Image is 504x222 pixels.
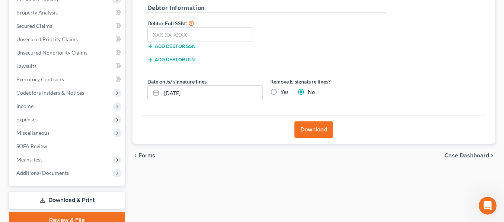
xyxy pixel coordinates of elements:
button: Home [117,3,131,17]
h5: Debtor Information [147,3,386,13]
div: Xactus Pay...h Form.pdf [76,38,137,46]
div: Thank you! [108,148,137,156]
div: It worked! [105,127,143,144]
div: here you go [106,56,137,63]
div: Emma says… [6,74,143,91]
i: chevron_left [133,153,138,159]
i: chevron_right [489,153,495,159]
div: [PERSON_NAME], they have updated your payment information! Can you try pulling the report again? [12,95,116,117]
h1: Operator [36,4,63,9]
span: Means Test [16,156,42,163]
span: Property Analysis [16,9,58,16]
label: No [308,88,315,96]
a: SOFA Review [10,140,125,153]
div: Emma says… [6,91,143,127]
span: Secured Claims [16,23,52,29]
a: Case Dashboard chevron_right [444,153,495,159]
label: Date on /s/ signature lines [147,78,207,85]
a: Xactus Pay...h Form.pdf [68,38,137,46]
span: Executory Contracts [16,76,64,82]
div: Close [131,3,144,16]
button: Add debtor ITIN [147,57,195,63]
span: Codebtors Insiders & Notices [16,89,84,96]
div: Thank you [PERSON_NAME]! [12,78,86,85]
div: Thank you! [102,144,143,160]
div: Laura says… [6,52,143,74]
span: Expenses [16,116,38,123]
button: Gif picker [35,165,41,171]
iframe: Intercom live chat [479,197,497,215]
span: Unsecured Nonpriority Claims [16,49,87,56]
div: Laura says… [6,34,143,52]
div: It worked! [111,132,137,139]
img: Profile image for Operator [21,4,33,16]
button: Send a message… [128,162,140,174]
div: here you go [100,52,143,68]
button: Emoji picker [23,165,29,171]
button: Start recording [47,165,53,171]
p: The team can also help [36,9,93,17]
label: Yes [281,88,288,96]
input: MM/DD/YYYY [162,86,262,100]
button: chevron_left Forms [133,153,165,159]
a: Unsecured Priority Claims [10,33,125,46]
div: Laura says… [6,127,143,144]
button: Download [294,121,333,138]
input: XXX-XX-XXXX [147,27,253,42]
a: Secured Claims [10,19,125,33]
span: Case Dashboard [444,153,489,159]
textarea: Message… [6,150,143,162]
div: Laura says… [6,144,143,166]
button: go back [5,3,19,17]
a: Download & Print [9,192,125,209]
div: [PERSON_NAME], they have updated your payment information! Can you try pulling the report again? [6,91,122,121]
span: Lawsuits [16,63,36,69]
span: SOFA Review [16,143,47,149]
span: Forms [138,153,155,159]
span: Additional Documents [16,170,69,176]
div: Thank you [PERSON_NAME]! [6,74,92,90]
button: Upload attachment [12,165,17,171]
div: Xactus Pay...h Form.pdf [63,34,143,51]
button: Add debtor SSN [147,43,195,49]
span: Unsecured Priority Claims [16,36,78,42]
a: Executory Contracts [10,73,125,86]
label: Remove E-signature lines? [270,78,386,85]
label: Debtor Full SSN [144,19,267,27]
span: Miscellaneous [16,130,50,136]
span: Income [16,103,34,109]
a: Unsecured Nonpriority Claims [10,46,125,59]
a: Lawsuits [10,59,125,73]
a: Property Analysis [10,6,125,19]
